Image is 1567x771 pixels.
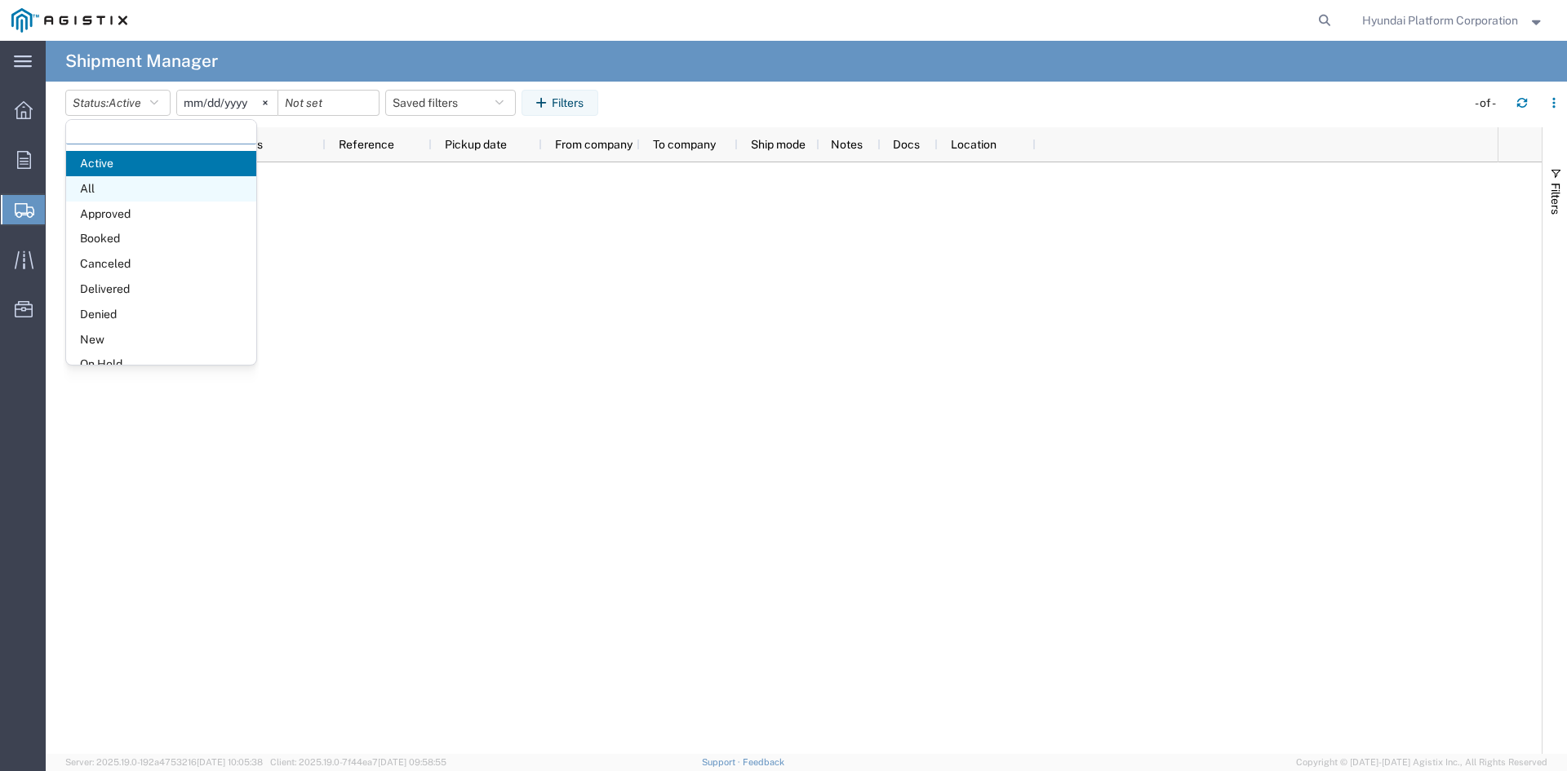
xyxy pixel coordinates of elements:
[177,91,277,115] input: Not set
[702,757,743,767] a: Support
[66,151,256,176] span: Active
[445,138,507,151] span: Pickup date
[65,757,263,767] span: Server: 2025.19.0-192a4753216
[831,138,863,151] span: Notes
[66,302,256,327] span: Denied
[339,138,394,151] span: Reference
[66,202,256,227] span: Approved
[66,251,256,277] span: Canceled
[893,138,920,151] span: Docs
[1549,183,1562,215] span: Filters
[11,8,127,33] img: logo
[66,352,256,377] span: On Hold
[197,757,263,767] span: [DATE] 10:05:38
[743,757,784,767] a: Feedback
[66,226,256,251] span: Booked
[751,138,806,151] span: Ship mode
[270,757,446,767] span: Client: 2025.19.0-7f44ea7
[66,176,256,202] span: All
[653,138,716,151] span: To company
[278,91,379,115] input: Not set
[951,138,997,151] span: Location
[109,96,141,109] span: Active
[65,90,171,116] button: Status:Active
[1362,11,1518,29] span: Hyundai Platform Corporation
[1475,95,1503,112] div: - of -
[66,327,256,352] span: New
[1361,11,1545,30] button: Hyundai Platform Corporation
[1296,755,1547,769] span: Copyright © [DATE]-[DATE] Agistix Inc., All Rights Reserved
[555,138,633,151] span: From company
[65,41,218,82] h4: Shipment Manager
[385,90,516,116] button: Saved filters
[522,90,598,116] button: Filters
[66,277,256,302] span: Delivered
[378,757,446,767] span: [DATE] 09:58:55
